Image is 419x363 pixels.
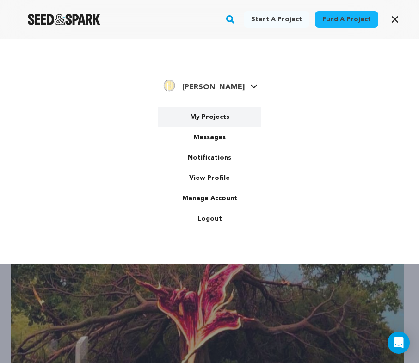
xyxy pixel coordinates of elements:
[162,76,258,93] a: Harlow E.'s Profile
[388,332,410,354] div: Open Intercom Messenger
[182,84,245,91] span: [PERSON_NAME]
[162,78,245,93] div: Harlow E.'s Profile
[28,14,100,25] img: Seed&Spark Logo Dark Mode
[162,78,177,93] img: 2819727d2db5683b.png
[158,127,261,148] a: Messages
[28,14,100,25] a: Seed&Spark Homepage
[158,188,261,209] a: Manage Account
[158,209,261,229] a: Logout
[158,148,261,168] a: Notifications
[315,11,378,28] a: Fund a project
[158,168,261,188] a: View Profile
[158,107,261,127] a: My Projects
[244,11,309,28] a: Start a project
